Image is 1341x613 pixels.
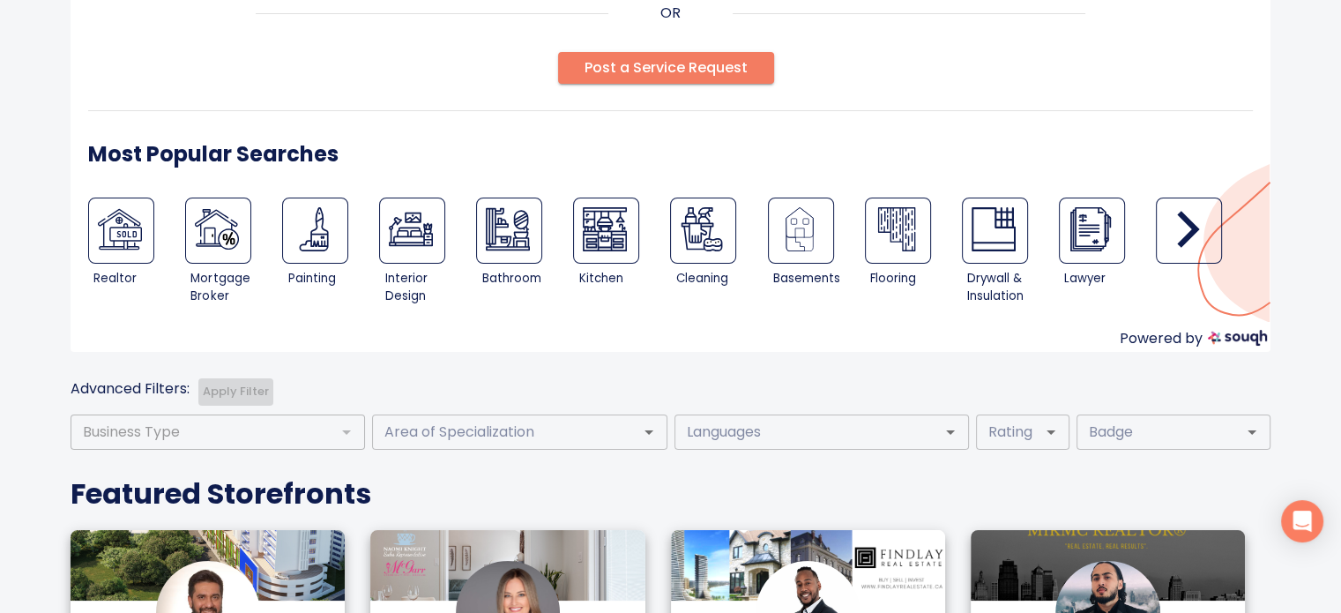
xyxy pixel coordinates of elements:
div: Flooring [865,198,962,310]
div: Basements [773,270,859,288]
div: Cleaning [676,270,762,288]
div: Painting [288,270,374,288]
img: Painters & Decorators [292,207,336,251]
button: Open [637,420,661,445]
img: Cleaning Services [680,207,724,251]
img: Flooring [875,207,919,251]
a: Interior Design Services [379,198,445,264]
div: Kitchen [579,270,665,288]
img: Real Estate Broker / Agent [98,207,142,251]
a: Real Estate Broker / Agent [88,198,154,264]
img: Drywall and Insulation [972,207,1016,251]
h4: Featured Storefronts [71,476,1270,512]
a: Real Estate Lawyer [1059,198,1125,264]
p: Advanced Filters: [71,378,190,400]
div: Lawyer [1064,270,1150,288]
div: Kitchen Remodeling [573,198,670,310]
div: Mortgage Broker / Agent [185,198,282,310]
div: Flooring [870,270,956,288]
img: Mortgage Broker / Agent [195,207,239,251]
a: Flooring [865,198,931,264]
a: Bathroom Remodeling [476,198,542,264]
div: Basements [768,198,865,310]
div: Real Estate Lawyer [1059,198,1156,310]
div: Mortgage Broker [190,270,276,305]
button: Open [938,420,963,445]
div: Bathroom [482,270,568,288]
div: Interior Design Services [379,198,476,310]
div: Realtor [93,270,179,288]
div: Real Estate Broker / Agent [88,198,185,310]
img: Bathroom Remodeling [486,207,530,251]
a: Mortgage Broker / Agent [185,198,251,264]
button: Open [1240,420,1264,445]
div: Painters & Decorators [282,198,379,310]
div: Cleaning Services [670,198,767,310]
a: Cleaning Services [670,198,736,264]
a: Painters & Decorators [282,198,348,264]
img: Real Estate Lawyer [1069,207,1113,251]
img: souqh logo [1208,330,1267,346]
a: Basements [768,198,834,264]
p: OR [660,3,681,24]
p: Powered by [1120,328,1203,352]
img: Kitchen Remodeling [583,207,627,251]
button: Open [1039,420,1063,445]
h6: Most Popular Searches [88,138,339,171]
button: Post a Service Request [558,52,774,84]
a: Drywall and Insulation [962,198,1028,264]
div: Open Intercom Messenger [1281,500,1323,542]
span: Post a Service Request [585,56,748,80]
img: Basements [778,207,822,251]
div: Bathroom Remodeling [476,198,573,310]
div: Interior Design [385,270,471,305]
a: Kitchen Remodeling [573,198,639,264]
div: Drywall & Insulation [967,270,1053,305]
div: Drywall and Insulation [962,198,1059,310]
img: Interior Design Services [389,207,433,251]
